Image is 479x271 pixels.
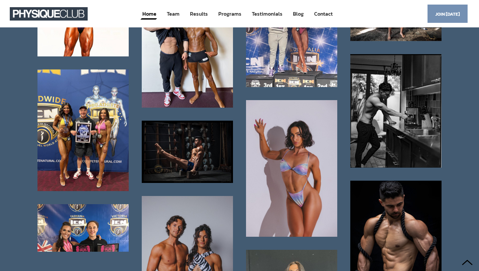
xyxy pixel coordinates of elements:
a: Results [189,8,209,20]
span: Join [DATE] [435,8,460,21]
a: Team [166,8,180,20]
a: Home [142,8,157,20]
a: Contact [313,8,333,20]
a: Join [DATE] [428,5,468,23]
a: Testimonials [251,8,283,20]
a: Programs [218,8,242,20]
a: Blog [292,8,304,20]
